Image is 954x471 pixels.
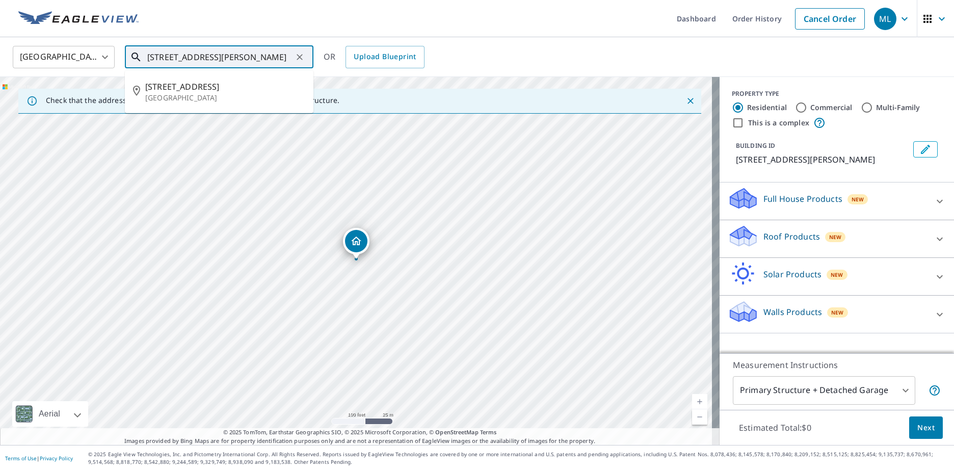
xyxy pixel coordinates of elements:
span: New [829,233,842,241]
a: Privacy Policy [40,455,73,462]
a: Terms [480,428,497,436]
span: New [852,195,864,203]
button: Clear [293,50,307,64]
p: Walls Products [763,306,822,318]
p: Check that the address is accurate, then drag the marker over the correct structure. [46,96,339,105]
span: Your report will include the primary structure and a detached garage if one exists. [929,384,941,397]
p: [STREET_ADDRESS][PERSON_NAME] [736,153,909,166]
label: Residential [747,102,787,113]
div: Aerial [12,401,88,427]
p: Measurement Instructions [733,359,941,371]
span: © 2025 TomTom, Earthstar Geographics SIO, © 2025 Microsoft Corporation, © [223,428,497,437]
p: © 2025 Eagle View Technologies, Inc. and Pictometry International Corp. All Rights Reserved. Repo... [88,451,949,466]
a: Current Level 18, Zoom In [692,394,707,409]
label: Commercial [810,102,853,113]
p: Roof Products [763,230,820,243]
div: Primary Structure + Detached Garage [733,376,915,405]
div: Roof ProductsNew [728,224,946,253]
p: Solar Products [763,268,821,280]
button: Close [684,94,697,108]
span: New [831,308,844,317]
button: Edit building 1 [913,141,938,158]
div: Walls ProductsNew [728,300,946,329]
div: [GEOGRAPHIC_DATA] [13,43,115,71]
div: Aerial [36,401,63,427]
div: OR [324,46,425,68]
span: Upload Blueprint [354,50,416,63]
label: This is a complex [748,118,809,128]
div: Dropped pin, building 1, Residential property, 685 Thatchers Mill Rd Paris, KY 40361 [343,228,369,259]
input: Search by address or latitude-longitude [147,43,293,71]
span: New [831,271,843,279]
p: [GEOGRAPHIC_DATA] [145,93,305,103]
p: Estimated Total: $0 [731,416,819,439]
a: Current Level 18, Zoom Out [692,409,707,425]
button: Next [909,416,943,439]
div: Full House ProductsNew [728,187,946,216]
div: ML [874,8,896,30]
p: BUILDING ID [736,141,775,150]
a: OpenStreetMap [435,428,478,436]
p: Full House Products [763,193,842,205]
a: Terms of Use [5,455,37,462]
img: EV Logo [18,11,139,27]
span: [STREET_ADDRESS] [145,81,305,93]
p: | [5,455,73,461]
div: Solar ProductsNew [728,262,946,291]
label: Multi-Family [876,102,920,113]
a: Cancel Order [795,8,865,30]
span: Next [917,422,935,434]
a: Upload Blueprint [346,46,424,68]
div: PROPERTY TYPE [732,89,942,98]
